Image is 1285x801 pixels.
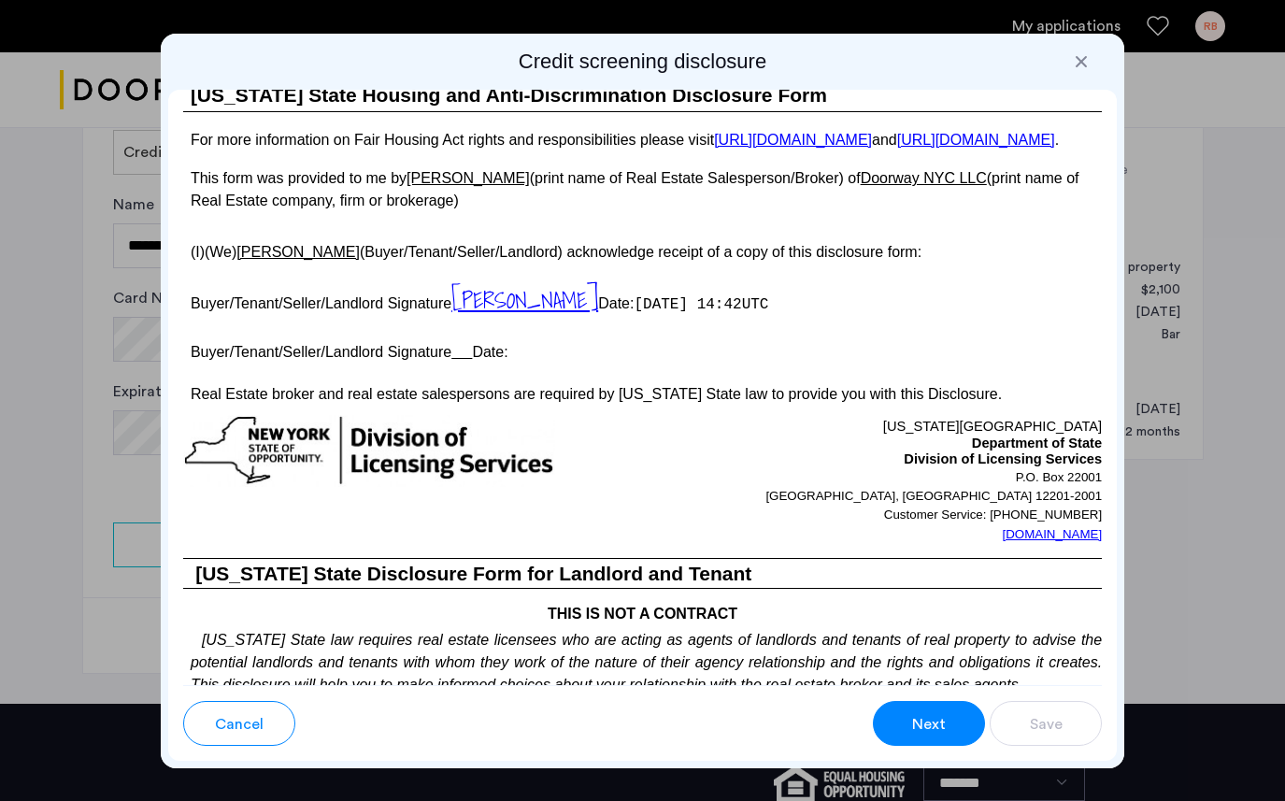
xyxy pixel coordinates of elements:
span: Cancel [215,713,264,736]
p: [US_STATE][GEOGRAPHIC_DATA] [643,415,1103,436]
a: [URL][DOMAIN_NAME] [897,132,1055,148]
span: Next [912,713,946,736]
button: button [873,701,985,746]
a: [URL][DOMAIN_NAME] [714,132,872,148]
span: Save [1030,713,1063,736]
h4: THIS IS NOT A CONTRACT [183,589,1102,625]
span: [PERSON_NAME] [451,282,598,318]
button: button [990,701,1102,746]
p: Buyer/Tenant/Seller/Landlord Signature Date: [183,336,1102,364]
p: (I)(We) (Buyer/Tenant/Seller/Landlord) acknowledge receipt of a copy of this disclosure form: [183,232,1102,263]
p: For more information on Fair Housing Act rights and responsibilities please visit and . [183,132,1102,148]
u: Doorway NYC LLC [861,170,987,186]
p: [US_STATE] State law requires real estate licensees who are acting as agents of landlords and ten... [183,625,1102,696]
span: Buyer/Tenant/Seller/Landlord Signature [191,295,451,311]
p: Division of Licensing Services [643,451,1103,468]
h1: [US_STATE] State Housing and Anti-Discrimination Disclosure Form [183,80,1102,111]
u: [PERSON_NAME] [407,170,530,186]
p: Real Estate broker and real estate salespersons are required by [US_STATE] State law to provide y... [183,383,1102,406]
p: This form was provided to me by (print name of Real Estate Salesperson/Broker) of (print name of ... [183,167,1102,212]
p: Department of State [643,436,1103,452]
span: [DATE] 14:42UTC [634,296,768,313]
p: P.O. Box 22001 [643,468,1103,487]
img: new-york-logo.png [183,415,555,487]
p: Customer Service: [PHONE_NUMBER] [643,506,1103,524]
span: Date: [598,295,634,311]
button: button [183,701,295,746]
h3: [US_STATE] State Disclosure Form for Landlord and Tenant [183,558,1102,590]
a: [DOMAIN_NAME] [1002,525,1102,544]
u: [PERSON_NAME] [236,244,360,260]
p: [GEOGRAPHIC_DATA], [GEOGRAPHIC_DATA] 12201-2001 [643,487,1103,506]
h2: Credit screening disclosure [168,49,1117,75]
